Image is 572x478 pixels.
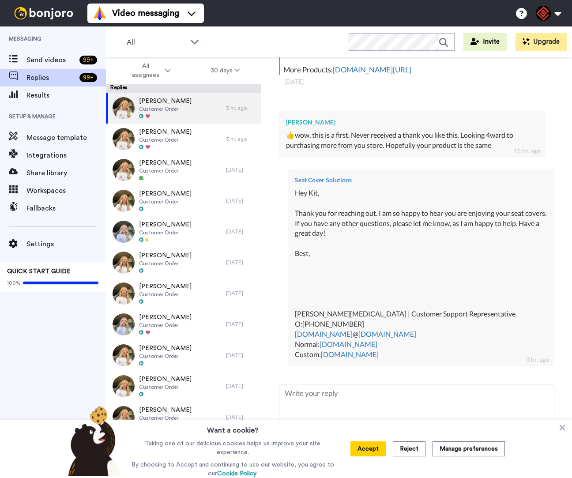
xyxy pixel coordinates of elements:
[217,470,256,477] a: Cookie Policy
[26,55,76,65] span: Send videos
[139,136,192,143] span: Customer Order
[226,259,257,266] div: [DATE]
[26,132,106,143] span: Message template
[113,221,135,243] img: bcb6f276-295a-4da1-af94-775b6eb3321f-thumb.jpg
[139,220,192,229] span: [PERSON_NAME]
[79,56,97,64] div: 99 +
[139,251,192,260] span: [PERSON_NAME]
[106,185,261,216] a: [PERSON_NAME]Customer Order[DATE]
[26,168,106,178] span: Share library
[516,33,567,51] button: Upgrade
[226,197,257,204] div: [DATE]
[139,260,192,267] span: Customer Order
[106,371,261,402] a: [PERSON_NAME]Customer Order[DATE]
[106,278,261,309] a: [PERSON_NAME]Customer Order[DATE]
[207,420,259,436] h3: Want a cookie?
[26,150,106,161] span: Integrations
[7,268,71,275] span: QUICK START GUIDE
[60,406,125,476] img: bear-with-cookie.png
[113,282,135,305] img: e931e3cf-1be3-46ad-9774-e8adbcc006d0-thumb.jpg
[113,313,135,335] img: 5679cb2b-1065-4aa9-aaa1-910e677a4987-thumb.jpg
[113,252,135,274] img: 0a07464a-5a72-4ec9-8cd0-63d7fc57003b-thumb.jpg
[226,383,257,390] div: [DATE]
[113,159,135,181] img: 89dcf774-2898-4a8e-a888-7c9fa961d07f-thumb.jpg
[129,460,336,478] p: By choosing to Accept and continuing to use our website, you agree to our .
[106,309,261,340] a: [PERSON_NAME]Customer Order[DATE]
[128,62,163,79] span: All assignees
[139,128,192,136] span: [PERSON_NAME]
[106,124,261,154] a: [PERSON_NAME]Customer Order3 hr. ago
[7,279,21,286] span: 100%
[129,439,336,457] p: Taking one of our delicious cookies helps us improve your site experience.
[463,33,507,51] button: Invite
[226,135,257,143] div: 3 hr. ago
[320,340,377,348] a: [DOMAIN_NAME]
[106,84,261,93] div: Replies
[514,147,540,155] div: 15 hr. ago
[139,384,192,391] span: Customer Order
[139,375,192,384] span: [PERSON_NAME]
[226,321,257,328] div: [DATE]
[333,65,411,74] a: [DOMAIN_NAME][URL]
[108,58,191,83] button: All assignees
[433,441,505,456] button: Manage preferences
[139,189,192,198] span: [PERSON_NAME]
[26,185,106,196] span: Workspaces
[226,105,257,112] div: 3 hr. ago
[139,282,192,291] span: [PERSON_NAME]
[139,322,192,329] span: Customer Order
[139,105,192,113] span: Customer Order
[350,441,386,456] button: Accept
[139,198,192,205] span: Customer Order
[226,414,257,421] div: [DATE]
[358,330,416,338] a: [DOMAIN_NAME]
[284,77,549,86] div: [DATE]
[106,216,261,247] a: [PERSON_NAME]Customer Order[DATE]
[286,130,538,151] div: 👍wow, this is a first. Never received a thank you like this. Looking 4ward to purchasing more fro...
[139,406,192,414] span: [PERSON_NAME]
[139,229,192,236] span: Customer Order
[295,176,547,184] div: Seat Cover Solutions
[226,290,257,297] div: [DATE]
[393,441,425,456] button: Reject
[139,291,192,298] span: Customer Order
[11,7,77,19] img: bj-logo-header-white.svg
[26,90,106,101] span: Results
[106,247,261,278] a: [PERSON_NAME]Customer Order[DATE]
[106,340,261,371] a: [PERSON_NAME]Customer Order[DATE]
[226,352,257,359] div: [DATE]
[139,313,192,322] span: [PERSON_NAME]
[26,72,76,83] span: Replies
[79,73,97,82] div: 99 +
[139,158,192,167] span: [PERSON_NAME]
[295,330,353,338] a: [DOMAIN_NAME]
[191,63,260,79] button: 30 days
[113,344,135,366] img: 05ecce37-b6ae-4521-b511-6b95e3e2b97b-thumb.jpg
[139,97,192,105] span: [PERSON_NAME]
[226,228,257,235] div: [DATE]
[93,6,107,20] img: vm-color.svg
[106,154,261,185] a: [PERSON_NAME]Customer Order[DATE]
[139,167,192,174] span: Customer Order
[526,355,549,364] div: 3 hr. ago
[139,414,192,422] span: Customer Order
[127,37,186,48] span: All
[26,203,106,214] span: Fallbacks
[112,7,179,19] span: Video messaging
[321,350,379,358] a: [DOMAIN_NAME]
[139,344,192,353] span: [PERSON_NAME]
[226,166,257,173] div: [DATE]
[113,190,135,212] img: ce5357cb-026c-433d-aaba-63ae9457c6c3-thumb.jpg
[113,375,135,397] img: fea695a4-2ba1-4f94-a12d-7ff03fcb631b-thumb.jpg
[106,402,261,433] a: [PERSON_NAME]Customer Order[DATE]
[26,239,106,249] span: Settings
[113,97,135,119] img: 90a76957-fc76-406e-a1f6-d7d960b8ee2b-thumb.jpg
[295,188,547,359] div: Hey Kit, Thank you for reaching out. I am so happy to hear you are enjoying your seat covers. If ...
[113,128,135,150] img: f8a2bb44-0c62-4a93-b088-f9d16d2b3523-thumb.jpg
[106,93,261,124] a: [PERSON_NAME]Customer Order3 hr. ago
[286,118,538,127] div: [PERSON_NAME]
[139,353,192,360] span: Customer Order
